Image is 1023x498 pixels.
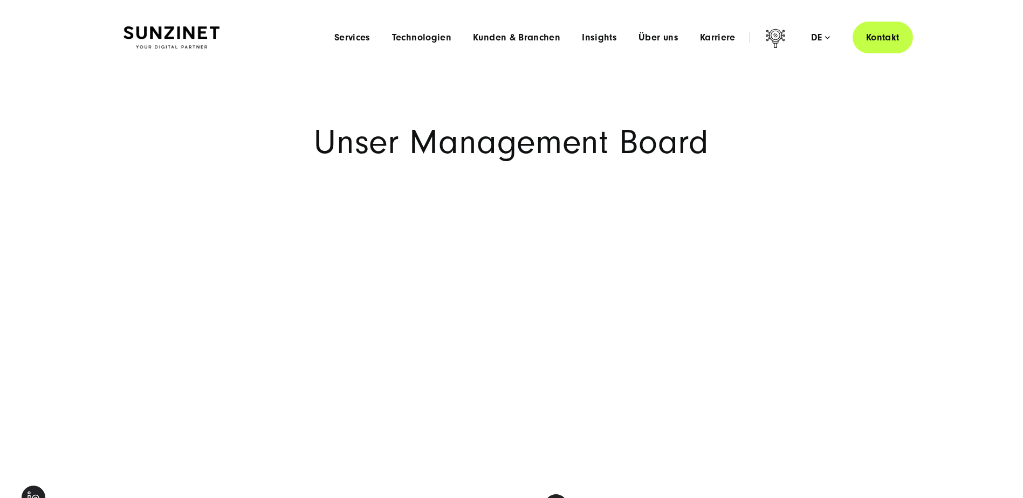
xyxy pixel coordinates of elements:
a: Über uns [638,32,678,43]
img: SUNZINET Full Service Digital Agentur [123,26,219,49]
a: Technologien [392,32,451,43]
a: Kontakt [853,22,913,53]
iframe: HubSpot Video [544,216,1001,473]
a: Karriere [700,32,736,43]
h1: Unser Management Board [123,126,900,159]
a: Services [334,32,370,43]
div: de [811,32,830,43]
a: Insights [582,32,617,43]
a: Kunden & Branchen [473,32,560,43]
iframe: HubSpot Video [22,207,479,464]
